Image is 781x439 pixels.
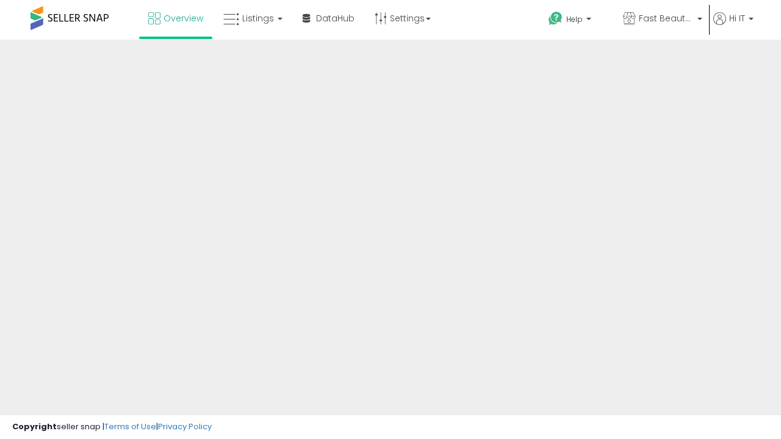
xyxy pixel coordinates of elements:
[713,12,754,40] a: Hi IT
[316,12,355,24] span: DataHub
[729,12,745,24] span: Hi IT
[158,421,212,432] a: Privacy Policy
[639,12,694,24] span: Fast Beauty ([GEOGRAPHIC_DATA])
[242,12,274,24] span: Listings
[539,2,612,40] a: Help
[548,11,563,26] i: Get Help
[104,421,156,432] a: Terms of Use
[566,14,583,24] span: Help
[164,12,203,24] span: Overview
[12,421,57,432] strong: Copyright
[12,421,212,433] div: seller snap | |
